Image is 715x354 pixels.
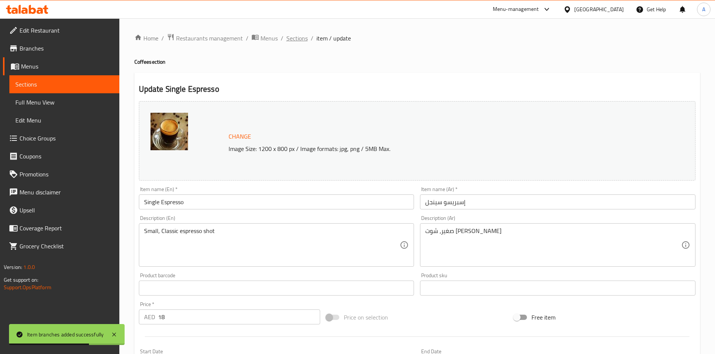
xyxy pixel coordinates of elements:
[229,131,251,142] span: Change
[20,26,113,35] span: Edit Restaurant
[4,275,38,285] span: Get support on:
[246,34,248,43] li: /
[20,152,113,161] span: Coupons
[134,33,700,43] nav: breadcrumb
[3,183,119,201] a: Menu disclaimer
[139,281,414,296] input: Please enter product barcode
[20,206,113,215] span: Upsell
[311,34,313,43] li: /
[20,188,113,197] span: Menu disclaimer
[260,34,278,43] span: Menus
[281,34,283,43] li: /
[158,309,321,324] input: Please enter price
[3,201,119,219] a: Upsell
[134,58,700,66] h4: Coffee section
[20,134,113,143] span: Choice Groups
[9,111,119,129] a: Edit Menu
[344,313,388,322] span: Price on selection
[251,33,278,43] a: Menus
[144,312,155,321] p: AED
[15,80,113,89] span: Sections
[4,282,51,292] a: Support.OpsPlatform
[9,75,119,93] a: Sections
[3,39,119,57] a: Branches
[3,57,119,75] a: Menus
[161,34,164,43] li: /
[144,227,400,263] textarea: Small, Classic espresso shot
[3,219,119,237] a: Coverage Report
[531,313,555,322] span: Free item
[167,33,243,43] a: Restaurants management
[20,224,113,233] span: Coverage Report
[20,170,113,179] span: Promotions
[425,227,681,263] textarea: صغير، شوت [PERSON_NAME]
[286,34,308,43] a: Sections
[15,98,113,107] span: Full Menu View
[139,84,695,95] h2: Update Single Espresso
[27,330,104,339] div: Item branches added successfully
[176,34,243,43] span: Restaurants management
[3,21,119,39] a: Edit Restaurant
[139,194,414,209] input: Enter name En
[151,113,188,150] img: Single_Espresso638762591495350871.jpg
[493,5,539,14] div: Menu-management
[226,129,254,144] button: Change
[3,237,119,255] a: Grocery Checklist
[3,147,119,165] a: Coupons
[20,44,113,53] span: Branches
[702,5,705,13] span: A
[21,62,113,71] span: Menus
[226,144,626,153] p: Image Size: 1200 x 800 px / Image formats: jpg, png / 5MB Max.
[9,93,119,111] a: Full Menu View
[20,242,113,251] span: Grocery Checklist
[134,34,158,43] a: Home
[3,165,119,183] a: Promotions
[15,116,113,125] span: Edit Menu
[4,262,22,272] span: Version:
[316,34,351,43] span: item / update
[574,5,624,13] div: [GEOGRAPHIC_DATA]
[420,194,695,209] input: Enter name Ar
[3,129,119,147] a: Choice Groups
[23,262,35,272] span: 1.0.0
[420,281,695,296] input: Please enter product sku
